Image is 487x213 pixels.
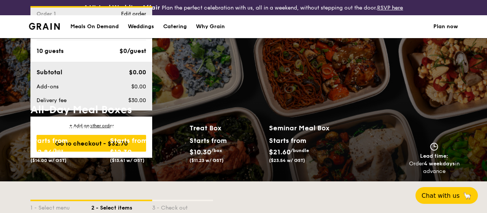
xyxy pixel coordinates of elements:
div: Meals On Demand [70,15,119,38]
div: Starts from [30,135,64,146]
span: /box [53,148,64,153]
h2: Meals on Demand [30,123,104,133]
img: Grain [29,23,60,30]
span: /bundle [291,148,309,153]
div: Catering [163,15,187,38]
div: Order in advance [409,160,460,175]
div: Starts from [189,135,223,146]
a: Weddings [123,15,159,38]
span: ($11.23 w/ GST) [189,158,224,163]
span: ($14.00 w/ GST) [30,158,67,163]
div: 2 - Select items [91,201,152,212]
h2: Regulars [110,123,183,133]
strong: 4 weekdays [424,160,455,167]
h4: A Virtual Wedding Affair [84,3,160,12]
span: $12.84 [30,148,53,156]
div: Weddings [128,15,154,38]
a: RSVP here [377,5,403,11]
a: Logotype [29,23,60,30]
span: 🦙 [463,191,472,200]
h1: All-Day Meal Boxes [30,103,349,117]
span: $12.30 [110,148,132,156]
div: 3 - Check out [152,201,213,212]
div: Starts from [110,135,144,146]
a: Why Grain [191,15,229,38]
span: Add-ons [37,83,59,90]
span: $10.30 [189,148,211,156]
h2: Treat Box [189,123,263,133]
a: Meals On Demand [66,15,123,38]
span: /box [211,148,222,153]
div: Why Grain [196,15,225,38]
span: Order 1 [37,11,59,17]
div: 10 guests [37,46,64,56]
span: $0.00 [129,69,146,76]
div: $0/guest [119,46,146,56]
span: Lead time: [420,153,448,159]
a: Plan now [433,15,458,38]
h2: Seminar Meal Box [269,123,349,133]
span: $0.00 [131,83,146,90]
span: $21.60 [269,148,291,156]
span: Subtotal [37,69,62,76]
div: 1 - Select menu [30,201,91,212]
span: ($13.41 w/ GST) [110,158,145,163]
button: Chat with us🦙 [415,187,478,204]
div: Starts from [269,135,306,146]
a: Catering [159,15,191,38]
span: ($23.54 w/ GST) [269,158,305,163]
img: icon-clock.2db775ea.svg [428,143,440,151]
span: Edit order [121,11,146,17]
span: Chat with us [422,192,460,199]
div: Plan the perfect celebration with us, all in a weekend, without stepping out the door. [81,3,406,12]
